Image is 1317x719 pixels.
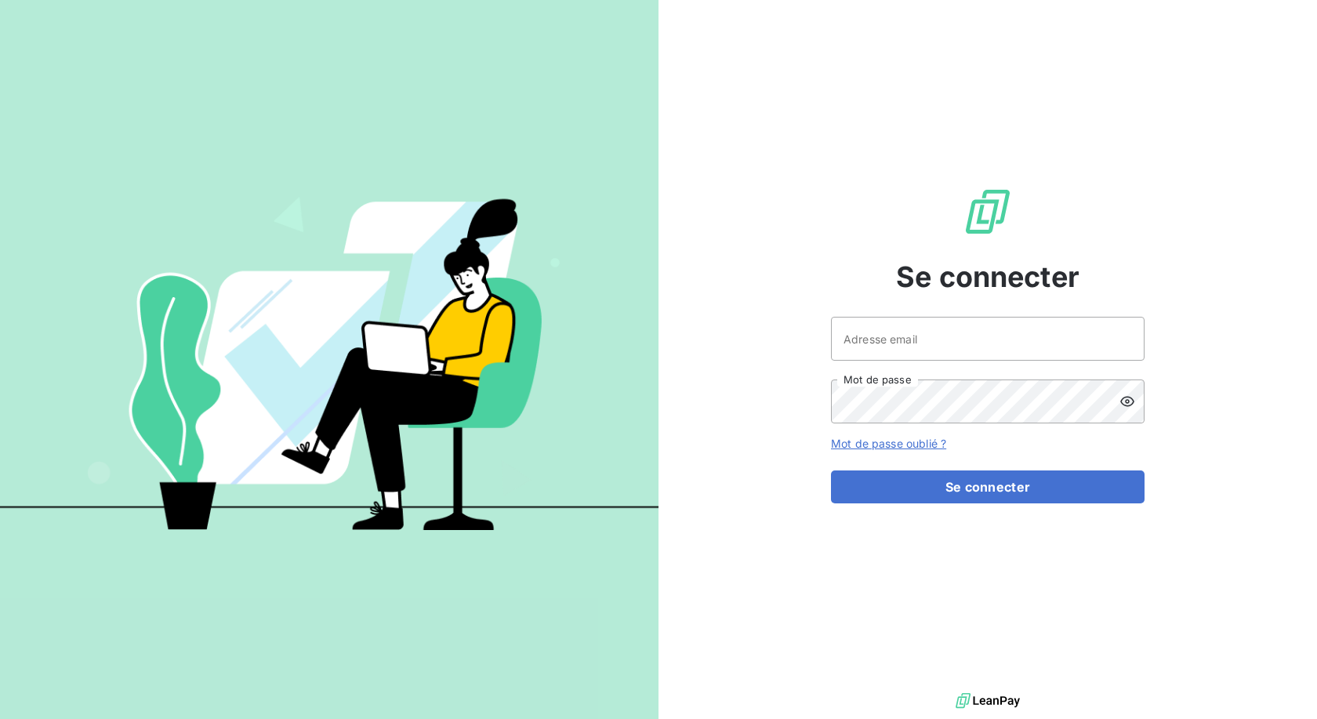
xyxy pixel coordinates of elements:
[963,187,1013,237] img: Logo LeanPay
[896,256,1079,298] span: Se connecter
[956,689,1020,713] img: logo
[831,317,1145,361] input: placeholder
[831,437,946,450] a: Mot de passe oublié ?
[831,470,1145,503] button: Se connecter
